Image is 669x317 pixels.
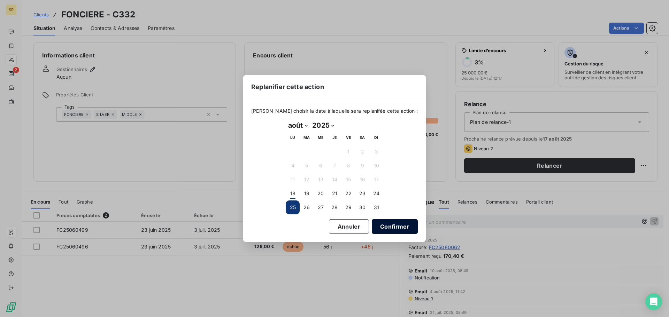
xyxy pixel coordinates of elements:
th: samedi [355,131,369,145]
button: 18 [286,187,300,200]
button: 15 [341,173,355,187]
button: 30 [355,200,369,214]
button: 28 [328,200,341,214]
button: 22 [341,187,355,200]
button: 7 [328,159,341,173]
button: 11 [286,173,300,187]
button: 26 [300,200,314,214]
th: lundi [286,131,300,145]
div: Open Intercom Messenger [645,293,662,310]
button: 2 [355,145,369,159]
button: 5 [300,159,314,173]
button: 16 [355,173,369,187]
button: 6 [314,159,328,173]
button: 29 [341,200,355,214]
button: 3 [369,145,383,159]
button: 13 [314,173,328,187]
button: 12 [300,173,314,187]
th: dimanche [369,131,383,145]
span: Replanifier cette action [251,82,324,92]
button: Confirmer [372,219,418,234]
button: 17 [369,173,383,187]
button: 24 [369,187,383,200]
button: 8 [341,159,355,173]
button: 20 [314,187,328,200]
button: 1 [341,145,355,159]
button: 14 [328,173,341,187]
th: mardi [300,131,314,145]
button: 9 [355,159,369,173]
th: mercredi [314,131,328,145]
button: 4 [286,159,300,173]
button: 10 [369,159,383,173]
button: Annuler [329,219,369,234]
button: 31 [369,200,383,214]
button: 19 [300,187,314,200]
button: 23 [355,187,369,200]
th: vendredi [341,131,355,145]
button: 25 [286,200,300,214]
span: [PERSON_NAME] choisir la date à laquelle sera replanifée cette action : [251,108,418,114]
button: 27 [314,200,328,214]
button: 21 [328,187,341,200]
th: jeudi [328,131,341,145]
